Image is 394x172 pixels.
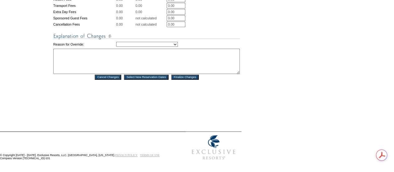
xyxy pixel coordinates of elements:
a: PRIVACY POLICY [115,154,138,157]
td: Sponsored Guest Fees [53,15,116,21]
td: Reason for Override: [53,41,116,48]
td: 0.00 [116,22,135,27]
td: 0.00 [135,3,166,8]
td: 0.00 [135,9,166,15]
td: not calculated [135,15,166,21]
td: 0.00 [116,15,135,21]
input: Finalize Changes [171,75,199,80]
input: Cancel Changes [95,75,121,80]
td: Extra Day Fees [53,9,116,15]
td: not calculated [135,22,166,27]
input: Select New Reservation Dates [124,75,169,80]
td: 0.00 [116,9,135,15]
td: Transport Fees [53,3,116,8]
img: Explanation of Changes [53,32,240,40]
img: Exclusive Resorts [186,132,241,163]
a: TERMS OF USE [140,154,160,157]
td: 0.00 [116,3,135,8]
td: Cancellation Fees [53,22,116,27]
